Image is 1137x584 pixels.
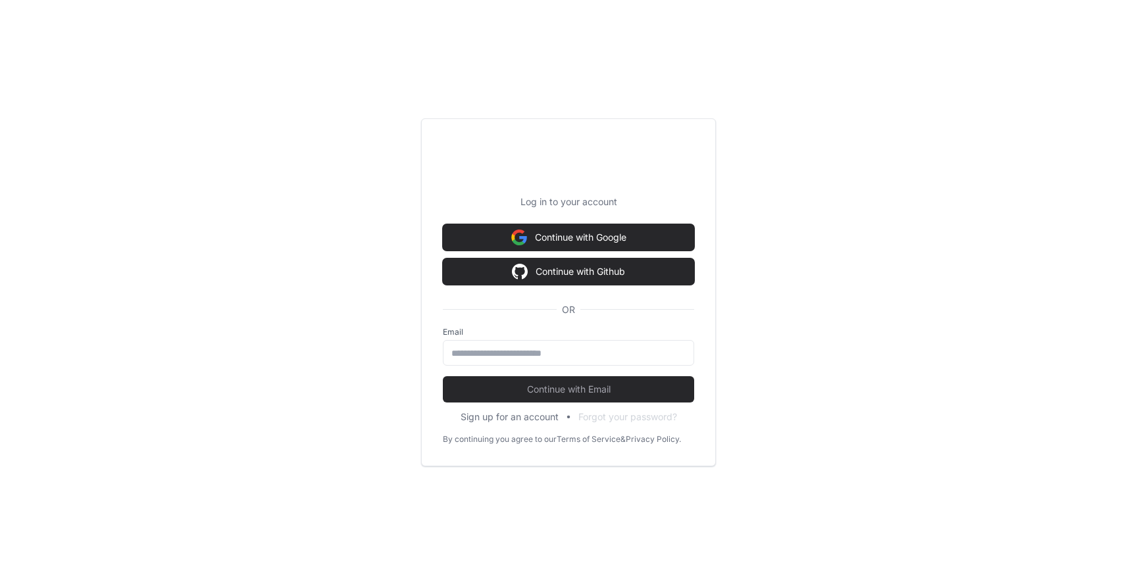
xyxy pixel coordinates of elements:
a: Terms of Service [557,434,620,445]
span: Continue with Email [443,383,694,396]
p: Log in to your account [443,195,694,208]
img: Sign in with google [511,224,527,251]
div: By continuing you agree to our [443,434,557,445]
a: Privacy Policy. [626,434,681,445]
button: Sign up for an account [461,410,559,424]
button: Continue with Google [443,224,694,251]
button: Forgot your password? [578,410,677,424]
img: Sign in with google [512,258,528,285]
label: Email [443,327,694,337]
button: Continue with Email [443,376,694,402]
span: OR [557,303,580,316]
button: Continue with Github [443,258,694,285]
div: & [620,434,626,445]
